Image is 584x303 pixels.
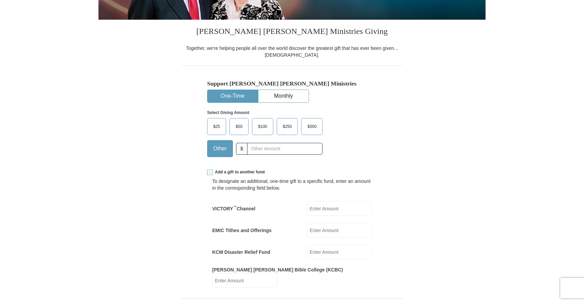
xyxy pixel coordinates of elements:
[279,121,295,132] span: $250
[182,45,402,58] div: Together, we're helping people all over the world discover the greatest gift that has ever been g...
[236,143,248,155] span: $
[212,266,343,273] label: [PERSON_NAME] [PERSON_NAME] Bible College (KCBC)
[304,121,320,132] span: $500
[307,201,372,216] input: Enter Amount
[212,205,255,212] label: VICTORY Channel
[247,143,323,155] input: Other Amount
[233,205,237,209] sup: ™
[307,245,372,259] input: Enter Amount
[210,144,230,154] span: Other
[212,249,270,255] label: KCM Disaster Relief Fund
[212,178,372,191] div: To designate an additional, one-time gift to a specific fund, enter an amount in the correspondin...
[207,110,249,115] strong: Select Giving Amount
[212,227,272,234] label: EMIC Tithes and Offerings
[232,121,246,132] span: $50
[210,121,223,132] span: $25
[213,169,265,175] span: Add a gift to another fund
[255,121,271,132] span: $100
[212,273,277,288] input: Enter Amount
[207,90,258,102] button: One-Time
[182,20,402,45] h3: [PERSON_NAME] [PERSON_NAME] Ministries Giving
[258,90,309,102] button: Monthly
[207,80,377,87] h5: Support [PERSON_NAME] [PERSON_NAME] Ministries
[307,223,372,238] input: Enter Amount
